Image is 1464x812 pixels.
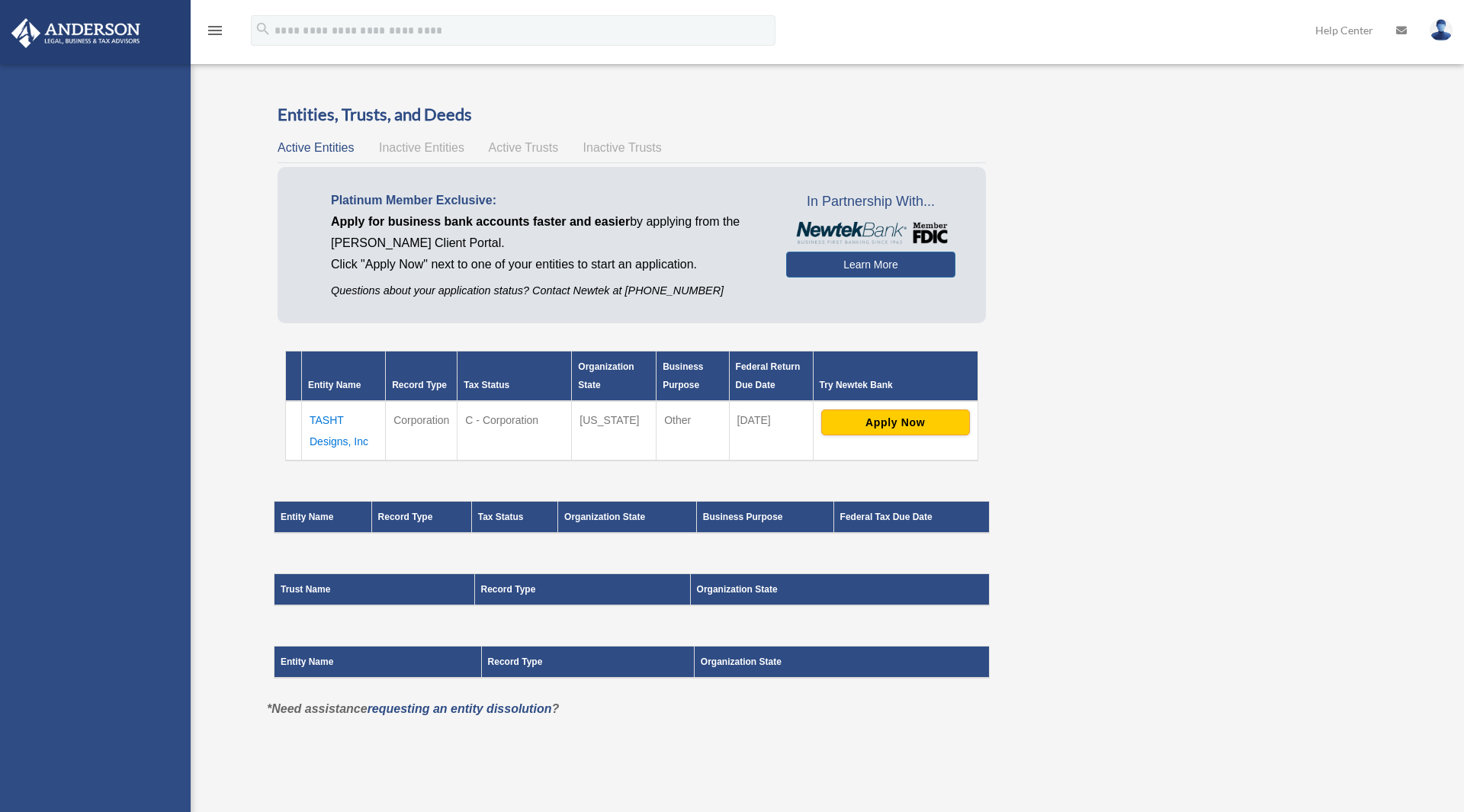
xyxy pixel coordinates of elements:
[558,502,697,534] th: Organization State
[368,702,552,715] a: requesting an entity dissolution
[331,254,763,275] p: Click "Apply Now" next to one of your entities to start an application.
[267,702,559,715] em: *Need assistance ?
[331,281,763,300] p: Questions about your application status? Contact Newtek at [PHONE_NUMBER]
[1430,19,1453,41] img: User Pic
[371,502,471,534] th: Record Type
[302,401,386,461] td: TASHT Designs, Inc
[379,141,464,154] span: Inactive Entities
[206,21,224,40] i: menu
[255,21,271,37] i: search
[657,351,729,402] th: Business Purpose
[386,401,457,461] td: Corporation
[572,351,657,402] th: Organization State
[481,647,694,679] th: Record Type
[729,351,813,402] th: Federal Return Due Date
[274,574,475,606] th: Trust Name
[302,351,386,402] th: Entity Name
[657,401,729,461] td: Other
[696,502,833,534] th: Business Purpose
[278,141,354,154] span: Active Entities
[489,141,559,154] span: Active Trusts
[820,376,971,394] div: Try Newtek Bank
[729,401,813,461] td: [DATE]
[583,141,662,154] span: Inactive Trusts
[331,211,763,254] p: by applying from the [PERSON_NAME] Client Portal.
[572,401,657,461] td: [US_STATE]
[821,409,970,435] button: Apply Now
[794,222,947,245] img: NewtekBankLogoSM.png
[786,190,955,214] span: In Partnership With...
[7,18,145,48] img: Anderson Advisors Platinum Portal
[274,502,372,534] th: Entity Name
[457,351,572,402] th: Tax Status
[833,502,989,534] th: Federal Tax Due Date
[474,574,690,606] th: Record Type
[471,502,557,534] th: Tax Status
[690,574,989,606] th: Organization State
[386,351,457,402] th: Record Type
[278,103,986,127] h3: Entities, Trusts, and Deeds
[457,401,572,461] td: C - Corporation
[694,647,989,679] th: Organization State
[331,190,763,211] p: Platinum Member Exclusive:
[786,252,955,278] a: Learn More
[206,27,224,40] a: menu
[331,215,630,228] span: Apply for business bank accounts faster and easier
[274,647,482,679] th: Entity Name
